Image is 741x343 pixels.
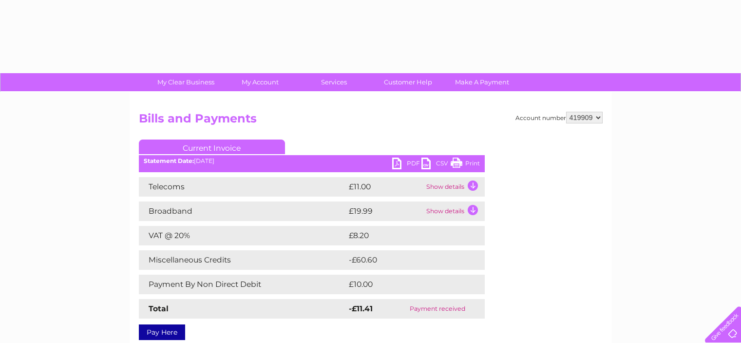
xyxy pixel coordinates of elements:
a: My Clear Business [146,73,226,91]
td: Telecoms [139,177,346,197]
a: PDF [392,158,421,172]
a: My Account [220,73,300,91]
td: VAT @ 20% [139,226,346,245]
td: Show details [424,177,485,197]
div: [DATE] [139,158,485,164]
td: Broadband [139,202,346,221]
td: Show details [424,202,485,221]
td: Payment received [391,299,484,319]
b: Statement Date: [144,157,194,164]
a: Pay Here [139,324,185,340]
strong: Total [149,304,169,313]
td: £10.00 [346,275,465,294]
td: Payment By Non Direct Debit [139,275,346,294]
td: -£60.60 [346,250,467,270]
a: Customer Help [368,73,448,91]
h2: Bills and Payments [139,112,603,130]
a: CSV [421,158,451,172]
strong: -£11.41 [349,304,373,313]
a: Print [451,158,480,172]
td: Miscellaneous Credits [139,250,346,270]
div: Account number [515,112,603,123]
td: £8.20 [346,226,462,245]
a: Make A Payment [442,73,522,91]
td: £19.99 [346,202,424,221]
td: £11.00 [346,177,424,197]
a: Current Invoice [139,140,285,154]
a: Services [294,73,374,91]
